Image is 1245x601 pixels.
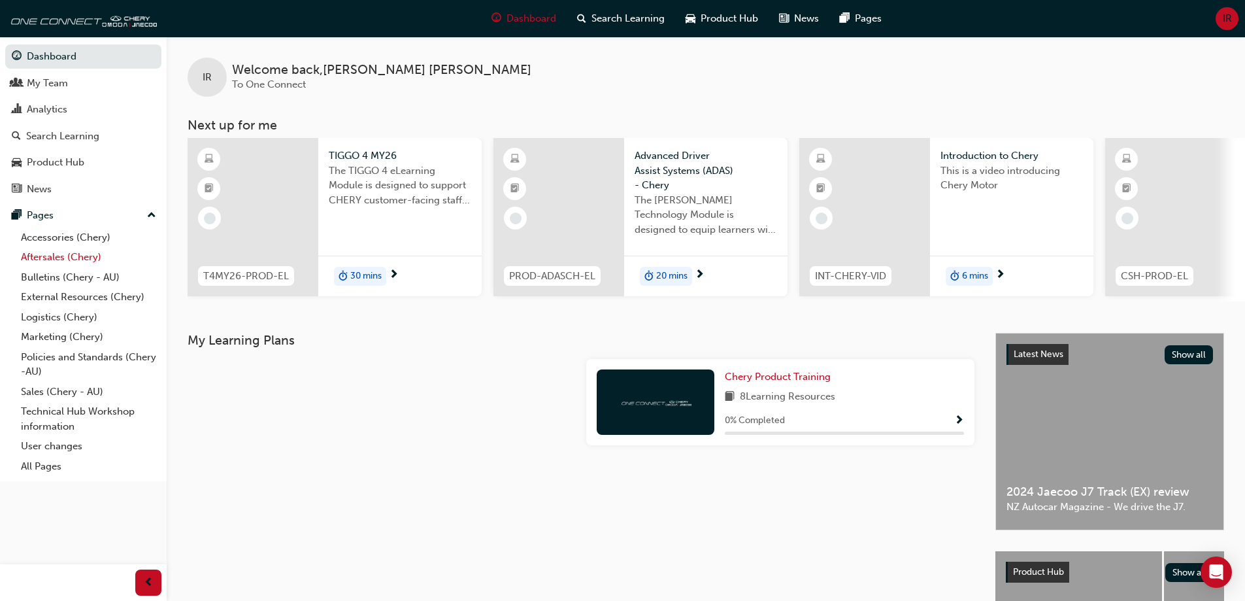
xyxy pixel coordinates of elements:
[5,203,161,228] button: Pages
[995,269,1005,281] span: next-icon
[509,269,595,284] span: PROD-ADASCH-EL
[12,210,22,222] span: pages-icon
[620,396,691,408] img: oneconnect
[779,10,789,27] span: news-icon
[1121,213,1133,224] span: learningRecordVerb_NONE-icon
[5,44,161,69] a: Dashboard
[1006,485,1213,500] span: 2024 Jaecoo J7 Track (EX) review
[203,70,212,85] span: IR
[16,267,161,288] a: Bulletins (Chery - AU)
[12,184,22,196] span: news-icon
[232,78,306,90] span: To One Connect
[635,148,777,193] span: Advanced Driver Assist Systems (ADAS) - Chery
[16,436,161,456] a: User changes
[1122,180,1131,197] span: booktick-icon
[339,268,348,285] span: duration-icon
[1165,345,1214,364] button: Show all
[16,382,161,402] a: Sales (Chery - AU)
[954,413,964,429] button: Show Progress
[1006,500,1213,515] span: NZ Autocar Magazine - We drive the J7.
[644,268,654,285] span: duration-icon
[232,63,531,78] span: Welcome back , [PERSON_NAME] [PERSON_NAME]
[510,151,520,168] span: learningResourceType_ELEARNING-icon
[16,287,161,307] a: External Resources (Chery)
[7,5,157,31] img: oneconnect
[567,5,675,32] a: search-iconSearch Learning
[995,333,1224,530] a: Latest NewsShow all2024 Jaecoo J7 Track (EX) reviewNZ Autocar Magazine - We drive the J7.
[147,207,156,224] span: up-icon
[829,5,892,32] a: pages-iconPages
[816,180,825,197] span: booktick-icon
[16,456,161,477] a: All Pages
[725,371,831,383] span: Chery Product Training
[740,389,835,405] span: 8 Learning Resources
[799,138,1093,296] a: INT-CHERY-VIDIntroduction to CheryThis is a video introducing Chery Motorduration-icon6 mins
[1121,269,1188,284] span: CSH-PROD-EL
[1165,563,1214,582] button: Show all
[205,151,214,168] span: learningResourceType_ELEARNING-icon
[725,369,836,385] a: Chery Product Training
[12,131,21,143] span: search-icon
[16,307,161,328] a: Logistics (Chery)
[16,247,161,267] a: Aftersales (Chery)
[188,333,974,348] h3: My Learning Plans
[510,180,520,197] span: booktick-icon
[16,228,161,248] a: Accessories (Chery)
[686,10,695,27] span: car-icon
[855,11,882,26] span: Pages
[701,11,758,26] span: Product Hub
[577,10,586,27] span: search-icon
[5,42,161,203] button: DashboardMy TeamAnalyticsSearch LearningProduct HubNews
[27,76,68,91] div: My Team
[725,413,785,428] span: 0 % Completed
[840,10,850,27] span: pages-icon
[1201,557,1232,588] div: Open Intercom Messenger
[329,148,471,163] span: TIGGO 4 MY26
[1216,7,1238,30] button: IR
[5,150,161,175] a: Product Hub
[12,51,22,63] span: guage-icon
[12,78,22,90] span: people-icon
[16,402,161,436] a: Technical Hub Workshop information
[5,97,161,122] a: Analytics
[5,71,161,95] a: My Team
[329,163,471,208] span: The TIGGO 4 eLearning Module is designed to support CHERY customer-facing staff with the product ...
[26,129,99,144] div: Search Learning
[962,269,988,284] span: 6 mins
[1006,562,1214,583] a: Product HubShow all
[12,157,22,169] span: car-icon
[188,138,482,296] a: T4MY26-PROD-ELTIGGO 4 MY26The TIGGO 4 eLearning Module is designed to support CHERY customer-faci...
[815,269,886,284] span: INT-CHERY-VID
[794,11,819,26] span: News
[591,11,665,26] span: Search Learning
[12,104,22,116] span: chart-icon
[940,148,1083,163] span: Introduction to Chery
[16,327,161,347] a: Marketing (Chery)
[167,118,1245,133] h3: Next up for me
[1014,349,1063,360] span: Latest News
[695,269,705,281] span: next-icon
[769,5,829,32] a: news-iconNews
[940,163,1083,193] span: This is a video introducing Chery Motor
[389,269,399,281] span: next-icon
[481,5,567,32] a: guage-iconDashboard
[203,269,289,284] span: T4MY26-PROD-EL
[816,213,827,224] span: learningRecordVerb_NONE-icon
[1006,344,1213,365] a: Latest NewsShow all
[656,269,688,284] span: 20 mins
[493,138,788,296] a: PROD-ADASCH-ELAdvanced Driver Assist Systems (ADAS) - CheryThe [PERSON_NAME] Technology Module is...
[205,180,214,197] span: booktick-icon
[27,208,54,223] div: Pages
[950,268,959,285] span: duration-icon
[1223,11,1232,26] span: IR
[350,269,382,284] span: 30 mins
[27,102,67,117] div: Analytics
[1013,566,1064,577] span: Product Hub
[954,415,964,427] span: Show Progress
[816,151,825,168] span: learningResourceType_ELEARNING-icon
[725,389,735,405] span: book-icon
[510,213,522,224] span: learningRecordVerb_NONE-icon
[204,213,216,224] span: learningRecordVerb_NONE-icon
